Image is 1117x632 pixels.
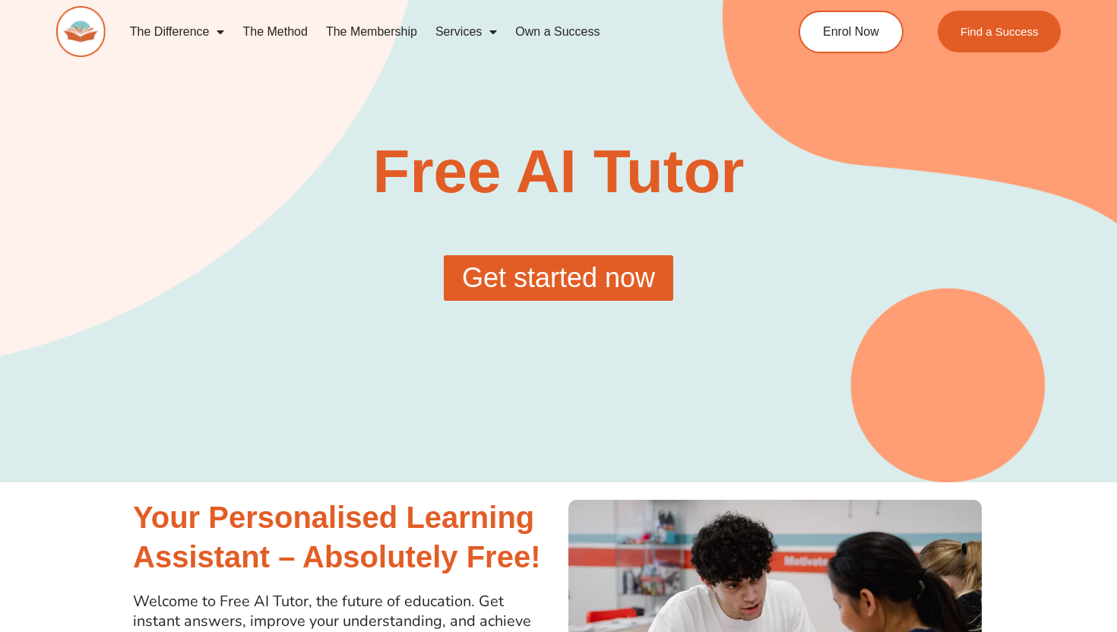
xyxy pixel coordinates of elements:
a: Services [426,14,506,49]
a: Enrol Now [799,11,903,53]
nav: Menu [121,14,742,49]
span: Get started now [462,264,655,292]
h1: Free AI Tutor [304,141,814,202]
a: The Difference [121,14,234,49]
a: Find a Success [938,11,1062,52]
h2: Your Personalised Learning Assistant – Absolutely Free! [133,498,551,577]
span: Find a Success [960,26,1039,37]
a: Own a Success [506,14,609,49]
a: Get started now [444,255,673,301]
a: The Method [233,14,316,49]
a: The Membership [317,14,426,49]
span: Enrol Now [823,26,879,38]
